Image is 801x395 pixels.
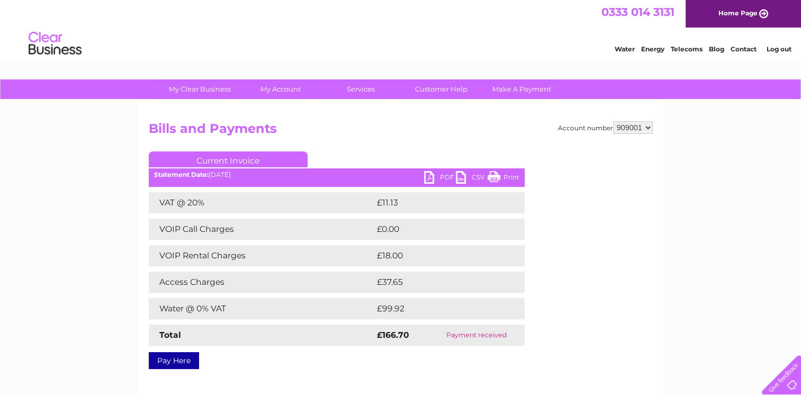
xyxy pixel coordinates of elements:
[149,352,199,369] a: Pay Here
[237,79,324,99] a: My Account
[558,121,653,134] div: Account number
[149,272,374,293] td: Access Charges
[488,171,519,186] a: Print
[374,298,504,319] td: £99.92
[149,121,653,141] h2: Bills and Payments
[601,5,674,19] a: 0333 014 3131
[641,45,664,53] a: Energy
[159,330,181,340] strong: Total
[149,171,525,178] div: [DATE]
[424,171,456,186] a: PDF
[149,151,308,167] a: Current Invoice
[374,245,503,266] td: £18.00
[374,219,500,240] td: £0.00
[374,272,503,293] td: £37.65
[377,330,409,340] strong: £166.70
[154,170,209,178] b: Statement Date:
[156,79,244,99] a: My Clear Business
[478,79,565,99] a: Make A Payment
[149,192,374,213] td: VAT @ 20%
[731,45,757,53] a: Contact
[429,325,525,346] td: Payment received
[709,45,724,53] a: Blog
[151,6,651,51] div: Clear Business is a trading name of Verastar Limited (registered in [GEOGRAPHIC_DATA] No. 3667643...
[398,79,485,99] a: Customer Help
[28,28,82,60] img: logo.png
[149,245,374,266] td: VOIP Rental Charges
[374,192,500,213] td: £11.13
[456,171,488,186] a: CSV
[149,298,374,319] td: Water @ 0% VAT
[671,45,703,53] a: Telecoms
[766,45,791,53] a: Log out
[149,219,374,240] td: VOIP Call Charges
[615,45,635,53] a: Water
[317,79,404,99] a: Services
